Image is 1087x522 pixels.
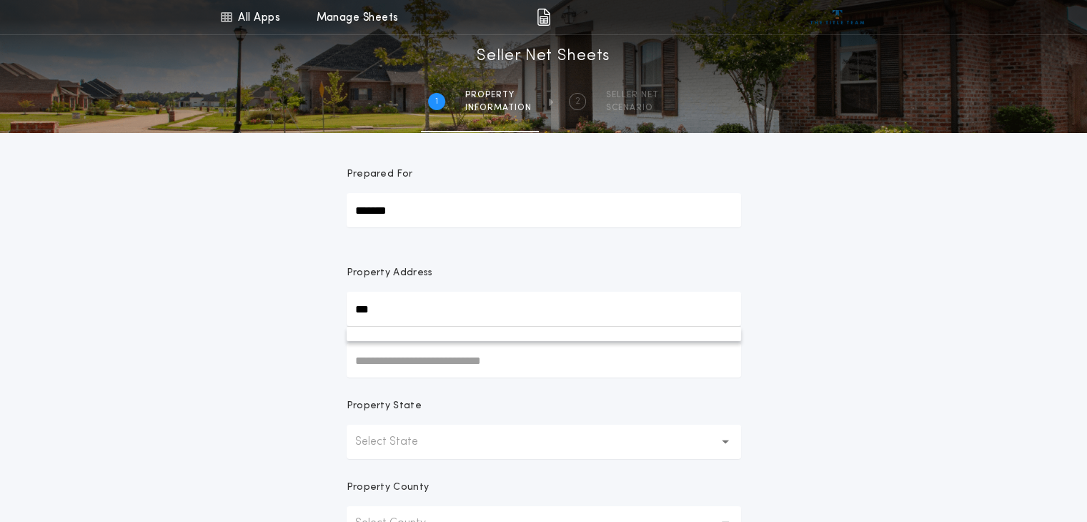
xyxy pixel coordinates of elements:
[347,481,430,495] p: Property County
[606,89,659,101] span: SELLER NET
[347,167,413,182] p: Prepared For
[465,102,532,114] span: information
[347,266,741,280] p: Property Address
[606,102,659,114] span: SCENARIO
[347,399,422,413] p: Property State
[810,10,864,24] img: vs-icon
[465,89,532,101] span: Property
[435,96,438,107] h2: 1
[355,433,441,450] p: Select State
[347,425,741,459] button: Select State
[477,45,610,68] h1: Seller Net Sheets
[347,193,741,227] input: Prepared For
[537,9,550,26] img: img
[575,96,580,107] h2: 2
